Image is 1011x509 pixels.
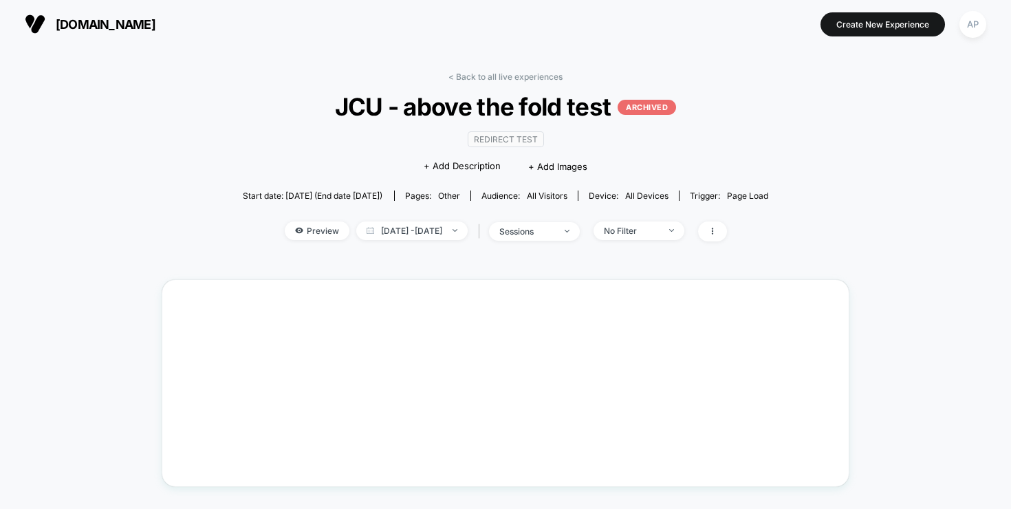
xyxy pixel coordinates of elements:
img: end [565,230,569,232]
img: Visually logo [25,14,45,34]
div: No Filter [604,226,659,236]
span: + Add Images [528,161,587,172]
a: < Back to all live experiences [448,72,563,82]
button: Create New Experience [820,12,945,36]
span: Device: [578,191,679,201]
span: all devices [625,191,668,201]
span: other [438,191,460,201]
span: JCU - above the fold test [269,92,742,121]
span: Redirect Test [468,131,544,147]
span: Preview [285,221,349,240]
p: ARCHIVED [618,100,676,115]
img: end [453,229,457,232]
button: AP [955,10,990,39]
span: [DATE] - [DATE] [356,221,468,240]
div: Trigger: [690,191,768,201]
span: All Visitors [527,191,567,201]
span: Start date: [DATE] (End date [DATE]) [243,191,382,201]
span: [DOMAIN_NAME] [56,17,155,32]
div: sessions [499,226,554,237]
img: end [669,229,674,232]
div: AP [959,11,986,38]
span: | [475,221,489,241]
div: Pages: [405,191,460,201]
span: Page Load [727,191,768,201]
img: calendar [367,227,374,234]
button: [DOMAIN_NAME] [21,13,160,35]
div: Audience: [481,191,567,201]
span: + Add Description [424,160,501,173]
